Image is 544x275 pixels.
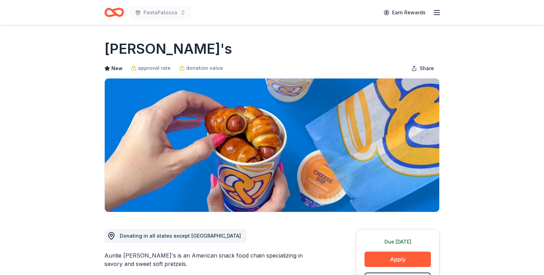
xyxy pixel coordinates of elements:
span: approval rate [138,64,171,72]
div: Auntie [PERSON_NAME]'s is an American snack food chain specializing in savory and sweet soft pret... [104,251,322,268]
a: Home [104,4,124,21]
a: donation value [179,64,223,72]
img: Image for Auntie Anne's [105,79,439,212]
button: Apply [365,252,431,267]
h1: [PERSON_NAME]'s [104,39,232,59]
span: New [111,64,123,73]
button: Share [406,61,440,75]
div: Due [DATE] [365,238,431,246]
a: approval rate [131,64,171,72]
span: donation value [186,64,223,72]
span: Share [420,64,434,73]
span: PastaPalooza [144,8,177,17]
a: Earn Rewards [380,6,430,19]
span: Donating in all states except [GEOGRAPHIC_DATA] [120,233,241,239]
button: PastaPalooza [130,6,191,20]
